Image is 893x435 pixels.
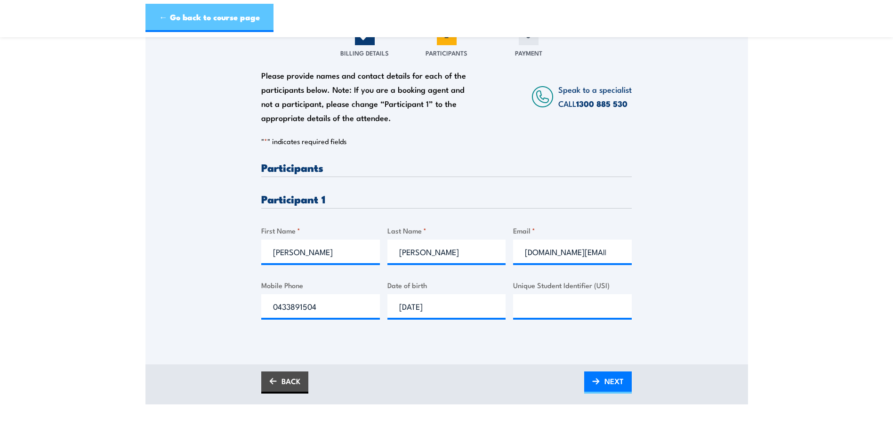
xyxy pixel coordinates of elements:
p: " " indicates required fields [261,137,632,146]
span: Billing Details [340,48,389,57]
a: NEXT [584,371,632,394]
h3: Participant 1 [261,193,632,204]
h3: Participants [261,162,632,173]
div: Please provide names and contact details for each of the participants below. Note: If you are a b... [261,68,475,125]
label: First Name [261,225,380,236]
label: Unique Student Identifier (USI) [513,280,632,290]
span: NEXT [604,369,624,394]
span: Speak to a specialist CALL [558,83,632,109]
label: Last Name [387,225,506,236]
a: 1300 885 530 [576,97,628,110]
a: ← Go back to course page [145,4,274,32]
span: Payment [515,48,542,57]
label: Mobile Phone [261,280,380,290]
a: BACK [261,371,308,394]
span: Participants [426,48,467,57]
label: Date of birth [387,280,506,290]
label: Email [513,225,632,236]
